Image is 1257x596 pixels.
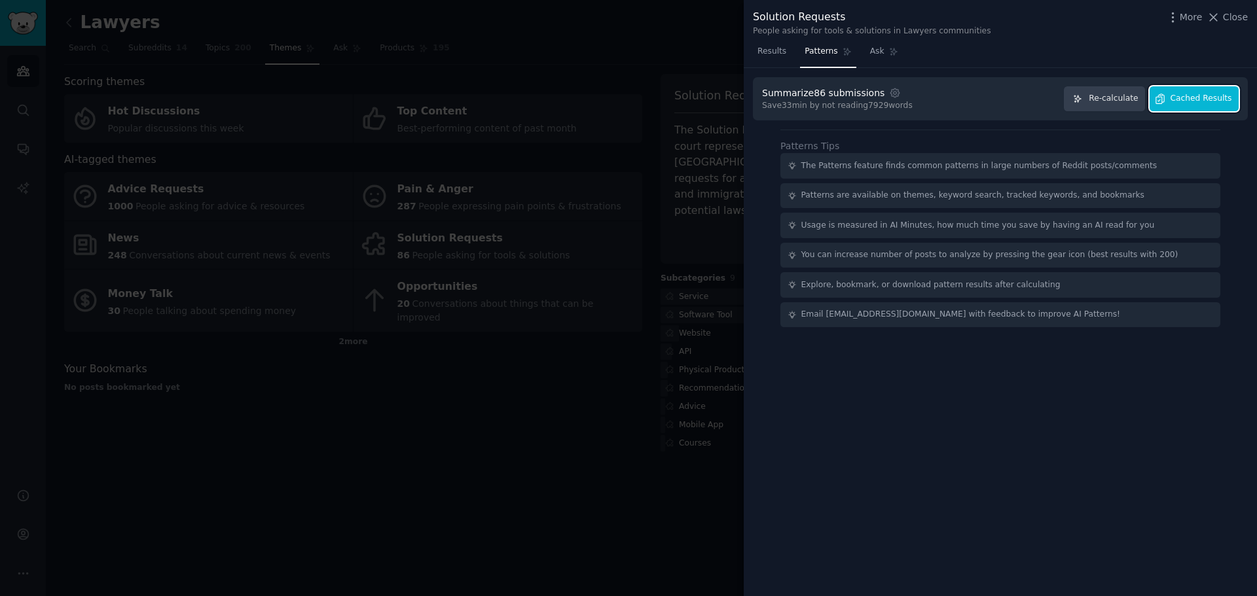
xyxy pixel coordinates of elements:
[870,46,884,58] span: Ask
[801,220,1155,232] div: Usage is measured in AI Minutes, how much time you save by having an AI read for you
[780,141,839,151] label: Patterns Tips
[801,160,1157,172] div: The Patterns feature finds common patterns in large numbers of Reddit posts/comments
[805,46,837,58] span: Patterns
[801,249,1178,261] div: You can increase number of posts to analyze by pressing the gear icon (best results with 200)
[1180,10,1203,24] span: More
[1207,10,1248,24] button: Close
[753,26,991,37] div: People asking for tools & solutions in Lawyers communities
[753,9,991,26] div: Solution Requests
[1150,86,1239,112] button: Cached Results
[801,190,1144,202] div: Patterns are available on themes, keyword search, tracked keywords, and bookmarks
[762,100,913,112] div: Save 33 min by not reading 7929 words
[1223,10,1248,24] span: Close
[800,41,856,68] a: Patterns
[753,41,791,68] a: Results
[757,46,786,58] span: Results
[1064,86,1145,112] button: Re-calculate
[865,41,903,68] a: Ask
[801,279,1061,291] div: Explore, bookmark, or download pattern results after calculating
[762,86,884,100] div: Summarize 86 submissions
[801,309,1121,321] div: Email [EMAIL_ADDRESS][DOMAIN_NAME] with feedback to improve AI Patterns!
[1166,10,1203,24] button: More
[1171,93,1232,105] span: Cached Results
[1089,93,1138,105] span: Re-calculate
